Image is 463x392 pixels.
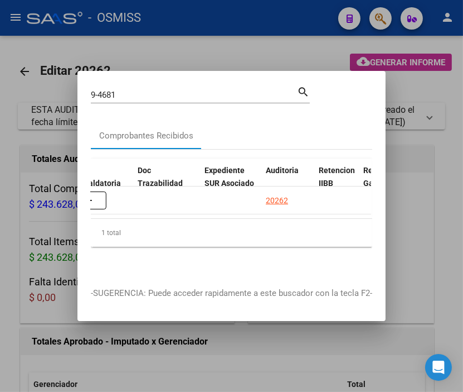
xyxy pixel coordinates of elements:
span: Retencion IIBB [319,166,355,188]
p: -SUGERENCIA: Puede acceder rapidamente a este buscador con la tecla F2- [91,287,372,300]
div: Comprobantes Recibidos [99,130,193,142]
datatable-header-cell: Expediente SUR Asociado [200,159,261,208]
span: Doc Trazabilidad [138,166,183,188]
datatable-header-cell: Retencion IIBB [314,159,359,208]
div: 20262 [266,194,288,207]
div: Open Intercom Messenger [425,354,452,381]
span: Expediente SUR Asociado [204,166,254,188]
datatable-header-cell: Auditoria [261,159,314,208]
span: Auditoria [266,166,299,175]
datatable-header-cell: Retención Ganancias [359,159,403,208]
div: 1 total [91,219,372,247]
datatable-header-cell: Doc Respaldatoria [66,159,133,208]
datatable-header-cell: Doc Trazabilidad [133,159,200,208]
mat-icon: search [297,84,310,98]
span: Retención Ganancias [363,166,401,188]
